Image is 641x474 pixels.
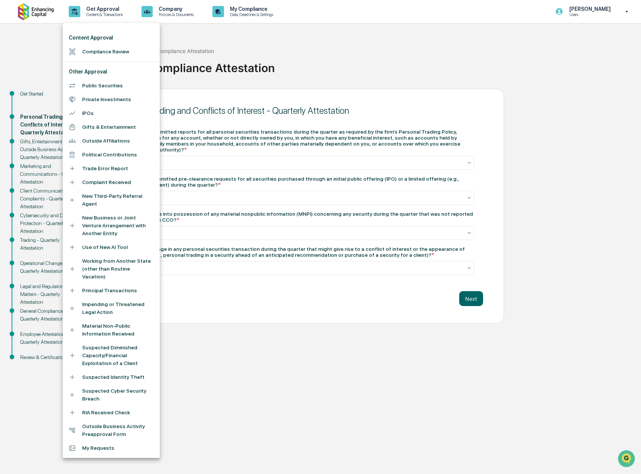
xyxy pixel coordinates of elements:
li: Suspected Identity Theft [63,370,160,384]
span: Attestations [62,94,93,102]
p: How can we help? [7,16,136,28]
li: Outside Business Activity Preapproval Form [63,420,160,441]
li: Principal Transactions [63,284,160,297]
img: 1746055101610-c473b297-6a78-478c-a979-82029cc54cd1 [7,57,21,71]
li: Complaint Received [63,175,160,189]
li: RIA Received Check [63,406,160,420]
a: 🗄️Attestations [51,91,96,105]
li: Impending or Threatened Legal Action [63,297,160,319]
li: Use of New AI Tool [63,240,160,254]
div: 🗄️ [54,95,60,101]
div: 🖐️ [7,95,13,101]
li: Trade Error Report [63,162,160,175]
li: Private Investments [63,93,160,106]
li: Compliance Review [63,45,160,59]
div: Start new chat [25,57,122,65]
li: Working from Another State (other than Routine Vacation) [63,254,160,284]
a: 🔎Data Lookup [4,105,50,119]
li: IPOs [63,106,160,120]
li: Material Non-Public Information Received [63,319,160,341]
li: Outside Affiliations [63,134,160,148]
li: Suspected Diminished Capacity/Financial Exploitation of a Client [63,341,160,370]
li: Other Approval [63,65,160,79]
button: Start new chat [127,59,136,68]
div: We're available if you need us! [25,65,94,71]
a: 🖐️Preclearance [4,91,51,105]
li: Suspected Cyber Security Breach [63,384,160,406]
span: Data Lookup [15,108,47,116]
li: My Requests [63,441,160,455]
li: New Third-Party Referral Agent [63,189,160,211]
iframe: Open customer support [617,449,637,470]
li: Content Approval [63,31,160,45]
span: Pylon [74,127,90,132]
li: Political Contributions [63,148,160,162]
li: Public Securities [63,79,160,93]
span: Preclearance [15,94,48,102]
a: Powered byPylon [53,126,90,132]
li: Gifts & Entertainment [63,120,160,134]
div: 🔎 [7,109,13,115]
li: New Business or Joint Venture Arrangement with Another Entity [63,211,160,240]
